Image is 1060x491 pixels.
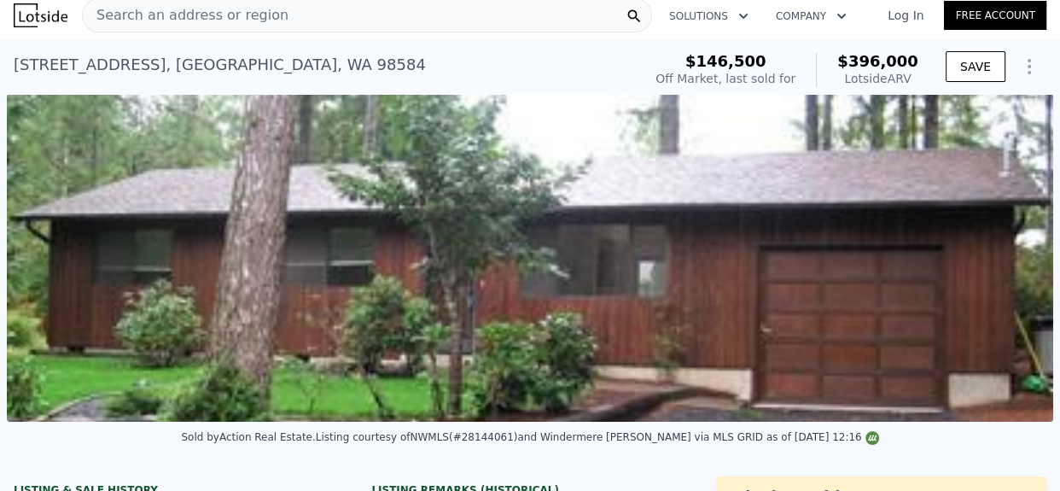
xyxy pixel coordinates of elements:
[1012,50,1046,84] button: Show Options
[655,1,762,32] button: Solutions
[316,431,879,443] div: Listing courtesy of NWMLS (#28144061) and Windermere [PERSON_NAME] via MLS GRID as of [DATE] 12:16
[762,1,860,32] button: Company
[14,53,426,77] div: [STREET_ADDRESS] , [GEOGRAPHIC_DATA] , WA 98584
[837,52,918,70] span: $396,000
[865,431,879,445] img: NWMLS Logo
[944,1,1046,30] a: Free Account
[867,7,944,24] a: Log In
[181,431,315,443] div: Sold by Action Real Estate .
[837,70,918,87] div: Lotside ARV
[655,70,795,87] div: Off Market, last sold for
[946,51,1005,82] button: SAVE
[685,52,766,70] span: $146,500
[7,94,1053,422] img: Sale: 122062174 Parcel: 101252080
[83,5,288,26] span: Search an address or region
[14,3,67,27] img: Lotside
